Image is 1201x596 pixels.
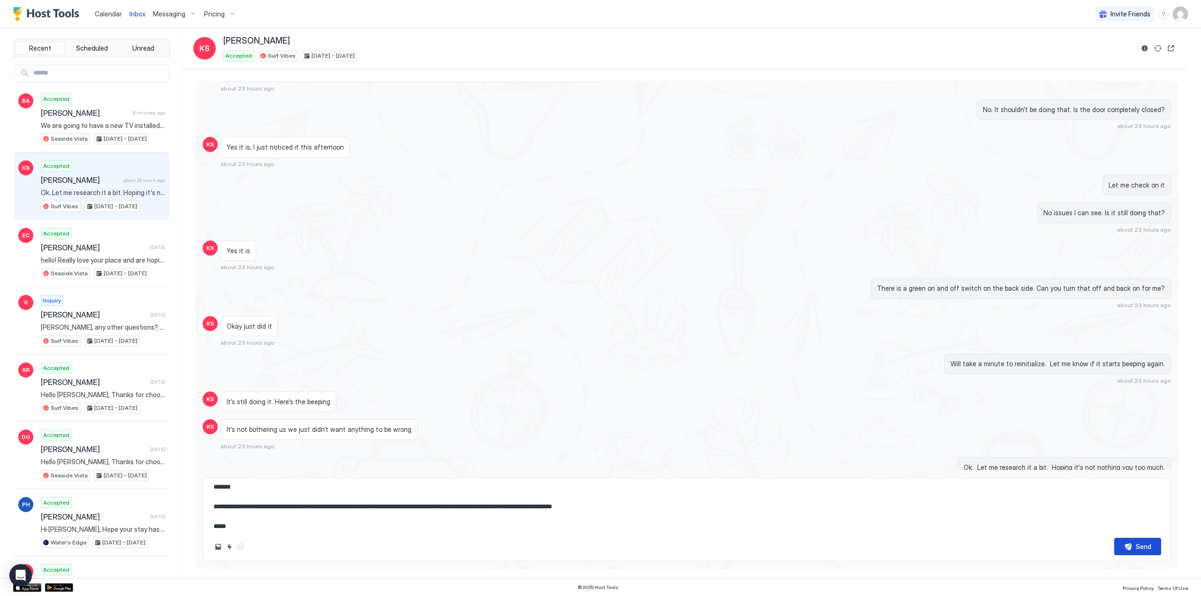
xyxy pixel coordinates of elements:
[43,296,61,305] span: Inquiry
[43,162,69,170] span: Accepted
[51,202,78,211] span: Surf Vibes
[29,44,51,53] span: Recent
[51,538,86,547] span: Water's Edge
[9,564,32,587] div: Open Intercom Messenger
[220,85,274,92] span: about 23 hours ago
[41,175,120,185] span: [PERSON_NAME]
[226,52,252,60] span: Accepted
[1139,43,1150,54] button: Reservation information
[94,404,137,412] span: [DATE] - [DATE]
[41,256,165,264] span: hello! Really love your place and are hoping to book it- is there 2 parking spots available? we h...
[206,140,214,149] span: KS
[150,244,165,250] span: [DATE]
[24,298,28,307] span: S
[983,106,1165,114] span: No. It shouldn't be doing that. Is the door completely closed?
[51,471,88,480] span: Seaside Vista
[43,229,69,238] span: Accepted
[94,202,137,211] span: [DATE] - [DATE]
[15,42,65,55] button: Recent
[129,10,145,18] span: Inbox
[41,243,146,252] span: [PERSON_NAME]
[22,366,30,374] span: SR
[1157,585,1188,591] span: Terms Of Use
[123,177,165,183] span: about 23 hours ago
[1173,7,1188,22] div: User profile
[227,143,344,151] span: Yes it is, I just noticed it this afternoon
[220,339,274,346] span: about 23 hours ago
[22,164,30,172] span: KS
[220,443,274,450] span: about 23 hours ago
[41,108,129,118] span: [PERSON_NAME]
[1158,8,1169,20] div: menu
[22,231,30,240] span: EC
[51,135,88,143] span: Seaside Vista
[41,525,165,534] span: Hi [PERSON_NAME], Hope your stay has been good so far. As we get close to your check out date I w...
[67,42,117,55] button: Scheduled
[41,189,165,197] span: Ok. Let me research it a bit. Hoping it's not nothing you too much.
[223,36,290,46] span: [PERSON_NAME]
[13,583,41,592] a: App Store
[199,43,210,54] span: KS
[220,264,274,271] span: about 23 hours ago
[41,445,146,454] span: [PERSON_NAME]
[220,160,274,167] span: about 23 hours ago
[129,9,145,19] a: Inbox
[150,312,165,318] span: [DATE]
[95,10,122,18] span: Calendar
[41,121,165,130] span: We are going to have a new TV installed [DATE]. Our maintenance [PERSON_NAME] is going to head do...
[1117,377,1171,384] span: about 23 hours ago
[13,39,170,57] div: tab-group
[150,513,165,520] span: [DATE]
[43,498,69,507] span: Accepted
[76,44,108,53] span: Scheduled
[1114,538,1161,555] button: Send
[22,433,30,441] span: DG
[153,10,185,18] span: Messaging
[41,323,165,332] span: [PERSON_NAME], any other questions? Are you still interested in the property that week?
[1117,302,1171,309] span: about 23 hours ago
[227,425,411,434] span: It’s not bothering us we just didn’t want anything to be wrong
[118,42,168,55] button: Unread
[964,463,1165,472] span: Ok. Let me research it a bit. Hoping it's not nothing you too much.
[224,541,235,552] button: Quick reply
[1043,209,1165,217] span: No issues I can see. Is it still doing that?
[1117,226,1171,233] span: about 23 hours ago
[43,364,69,372] span: Accepted
[150,446,165,453] span: [DATE]
[227,398,330,406] span: It’s still doing it. Here’s the beeping
[312,52,355,60] span: [DATE] - [DATE]
[877,284,1165,293] span: There is a green on and off switch on the back side. Can you turn that off and back on for me?
[41,512,146,521] span: [PERSON_NAME]
[206,319,214,328] span: KS
[13,7,84,21] a: Host Tools Logo
[22,97,30,105] span: BA
[45,583,73,592] a: Google Play Store
[104,471,147,480] span: [DATE] - [DATE]
[104,135,147,143] span: [DATE] - [DATE]
[1123,585,1154,591] span: Privacy Policy
[22,500,30,509] span: PH
[204,10,225,18] span: Pricing
[213,541,224,552] button: Upload image
[132,44,154,53] span: Unread
[132,110,165,116] span: 10 minutes ago
[578,584,618,590] span: © 2025 Host Tools
[950,360,1165,368] span: Will take a minute to reinitialize. Let me know if it starts beeping again.
[43,566,69,574] span: Accepted
[227,247,250,255] span: Yes it is
[51,404,78,412] span: Surf Vibes
[104,269,147,278] span: [DATE] - [DATE]
[1136,542,1151,551] div: Send
[1165,43,1177,54] button: Open reservation
[268,52,296,60] span: Surf Vibes
[1152,43,1163,54] button: Sync reservation
[51,269,88,278] span: Seaside Vista
[206,422,214,431] span: KS
[1123,582,1154,592] a: Privacy Policy
[1110,10,1150,18] span: Invite Friends
[43,95,69,103] span: Accepted
[1157,582,1188,592] a: Terms Of Use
